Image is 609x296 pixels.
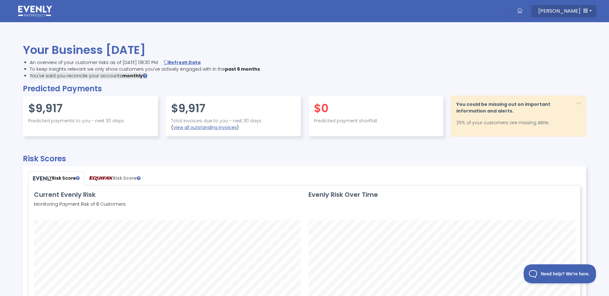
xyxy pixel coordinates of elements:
li: An overview of your customer risks as of [DATE] 08:30 PM. [30,59,583,66]
a: Risk Score [84,171,145,185]
p: Monitoring Payment Risk of 8 Customers [30,201,579,208]
span: monthly [122,73,143,79]
h4: $0 [314,101,438,115]
span: [PERSON_NAME] [538,7,580,15]
img: logo [18,6,52,16]
img: PayPredict [89,176,113,181]
h4: $9,917 [28,101,153,115]
h3: Evenly Risk Over Time [308,191,575,198]
h2: Risk Scores [23,154,586,164]
button: [PERSON_NAME] [532,5,596,17]
h2: Predicted Payments [19,84,447,93]
p: Predicted payments to you - next 30 days [28,118,153,124]
li: To keep insights relevant we only show customers you’ve actively engaged with in the . [30,66,583,73]
span: Your Business [DATE] [23,42,146,58]
span: You've said you reconcile your accounts [30,73,147,79]
a: Risk Score [28,171,84,185]
span: past 6 months [225,66,260,72]
img: PayPredict [33,176,52,180]
h4: $9,917 [171,101,295,115]
a: Refresh Data [164,59,201,66]
p: 25% of your customers are missing ABNs [456,119,581,126]
a: view all outstanding invoices [173,124,237,131]
p: You could be missing out on important information and alerts. [456,101,581,114]
iframe: Toggle Customer Support [524,264,596,283]
h3: Current Evenly Risk [34,191,301,198]
p: Total invoices due to you - next 30 days [171,118,295,124]
p: Predicted payment shortfall [314,118,438,124]
div: ( ) [166,96,301,136]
